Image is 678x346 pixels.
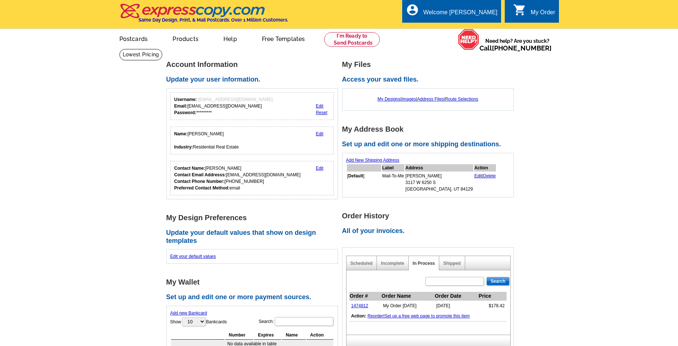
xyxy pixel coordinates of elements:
[342,227,518,235] h2: All of your invoices.
[346,158,399,163] a: Add New Shipping Address
[513,3,526,16] i: shopping_cart
[382,172,404,193] td: Mail-To-Me
[378,97,401,102] a: My Designs
[458,29,479,50] img: help
[347,172,381,193] td: [ ]
[166,76,342,84] h2: Update your user information.
[316,166,323,171] a: Edit
[434,292,478,301] th: Order Date
[346,92,510,106] div: | | |
[348,173,363,178] b: Default
[174,165,301,191] div: [PERSON_NAME] [EMAIL_ADDRESS][DOMAIN_NAME] [PHONE_NUMBER] email
[316,110,327,115] a: Reset
[307,331,333,340] th: Action
[381,292,434,301] th: Order Name
[483,173,496,178] a: Delete
[351,261,373,266] a: Scheduled
[170,127,334,154] div: Your personal details.
[413,261,435,266] a: In Process
[250,30,317,47] a: Free Templates
[406,3,419,16] i: account_circle
[161,30,210,47] a: Products
[423,9,497,19] div: Welcome [PERSON_NAME]
[382,164,404,172] th: Label
[385,313,470,319] a: Set up a free web page to promote this item
[443,261,460,266] a: Shipped
[275,317,333,326] input: Search:
[166,278,342,286] h1: My Wallet
[367,313,383,319] a: Reorder
[342,76,518,84] h2: Access your saved files.
[478,301,507,311] td: $178.42
[119,9,288,23] a: Same Day Design, Print, & Mail Postcards. Over 1 Million Customers.
[138,17,288,23] h4: Same Day Design, Print, & Mail Postcards. Over 1 Million Customers.
[474,173,482,178] a: Edit
[474,164,496,172] th: Action
[342,61,518,68] h1: My Files
[342,212,518,220] h1: Order History
[478,292,507,301] th: Price
[282,331,305,340] th: Name
[174,166,205,171] strong: Contact Name:
[170,254,216,259] a: Edit your default values
[349,311,507,321] td: |
[182,317,205,326] select: ShowBankcards
[349,292,381,301] th: Order #
[170,316,227,327] label: Show Bankcards
[445,97,478,102] a: Route Selections
[381,261,404,266] a: Incomplete
[198,97,273,102] span: [EMAIL_ADDRESS][DOMAIN_NAME]
[405,172,473,193] td: [PERSON_NAME] 3117 W 6250 S [GEOGRAPHIC_DATA], UT 84129
[174,185,230,191] strong: Preferred Contact Method:
[174,104,188,109] strong: Email:
[342,140,518,148] h2: Set up and edit one or more shipping destinations.
[174,172,226,177] strong: Contact Email Addresss:
[316,104,323,109] a: Edit
[479,44,552,52] span: Call
[166,214,342,222] h1: My Design Preferences
[225,331,254,340] th: Number
[170,161,334,195] div: Who should we contact regarding order issues?
[434,301,478,311] td: [DATE]
[174,131,188,136] strong: Name:
[170,92,334,120] div: Your login information.
[405,164,473,172] th: Address
[401,97,416,102] a: Images
[381,301,434,311] td: My Order [DATE]
[316,131,323,136] a: Edit
[166,61,342,68] h1: Account Information
[513,8,555,17] a: shopping_cart My Order
[479,37,555,52] span: Need help? Are you stuck?
[351,313,366,319] b: Action:
[170,311,207,316] a: Add new Bankcard
[174,97,197,102] strong: Username:
[166,293,342,301] h2: Set up and edit one or more payment sources.
[212,30,249,47] a: Help
[417,97,444,102] a: Address Files
[108,30,160,47] a: Postcards
[259,316,334,327] label: Search:
[492,44,552,52] a: [PHONE_NUMBER]
[486,277,509,286] input: Search
[174,144,193,150] strong: Industry:
[174,110,197,115] strong: Password:
[166,229,342,245] h2: Update your default values that show on design templates
[474,172,496,193] td: |
[254,331,281,340] th: Expires
[174,131,239,150] div: [PERSON_NAME] Residential Real Estate
[342,125,518,133] h1: My Address Book
[531,9,555,19] div: My Order
[351,303,368,308] a: 1474812
[174,179,225,184] strong: Contact Phone Number:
